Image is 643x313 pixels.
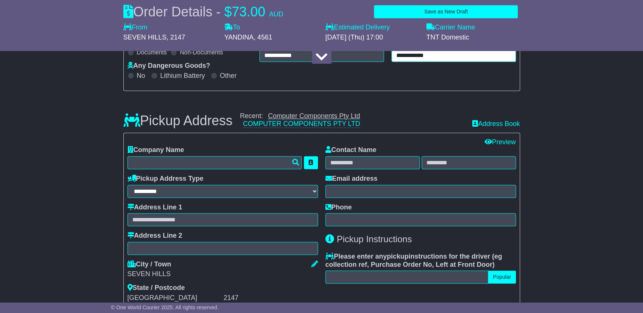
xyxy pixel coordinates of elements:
label: To [224,23,240,32]
div: Order Details - [123,4,283,20]
span: © One World Courier 2025. All rights reserved. [111,304,219,310]
label: Please enter any instructions for the driver ( ) [325,253,516,269]
span: , 2147 [167,34,185,41]
div: [GEOGRAPHIC_DATA] [127,294,222,302]
label: Company Name [127,146,184,154]
div: TNT Domestic [426,34,520,42]
div: Recent: [240,112,465,128]
label: Other [220,72,237,80]
label: Email address [325,175,378,183]
div: 2147 [224,294,318,302]
span: , 4561 [253,34,272,41]
label: Carrier Name [426,23,475,32]
span: Pickup Instructions [337,234,412,244]
span: $ [224,4,232,19]
button: Popular [488,271,516,284]
a: Address Book [472,120,520,128]
span: YANDINA [224,34,254,41]
a: Preview [484,138,516,146]
label: Contact Name [325,146,376,154]
span: pickup [387,253,409,260]
label: Estimated Delivery [325,23,419,32]
a: COMPUTER COMPONENTS PTY LTD [243,120,360,128]
span: SEVEN HILLS [123,34,167,41]
label: Any Dangerous Goods? [127,62,210,70]
label: No [137,72,145,80]
span: 73.00 [232,4,265,19]
label: Phone [325,203,352,212]
div: SEVEN HILLS [127,270,318,278]
label: City / Town [127,260,171,269]
button: Save as New Draft [374,5,518,18]
label: Address Line 1 [127,203,182,212]
span: AUD [269,10,283,18]
label: Lithium Battery [160,72,205,80]
a: Computer Components Pty Ltd [268,112,360,120]
h3: Pickup Address [123,113,233,128]
label: State / Postcode [127,284,185,292]
label: From [123,23,148,32]
label: Address Line 2 [127,232,182,240]
span: eg collection ref, Purchase Order No, Left at Front Door [325,253,502,268]
div: [DATE] (Thu) 17:00 [325,34,419,42]
label: Pickup Address Type [127,175,204,183]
